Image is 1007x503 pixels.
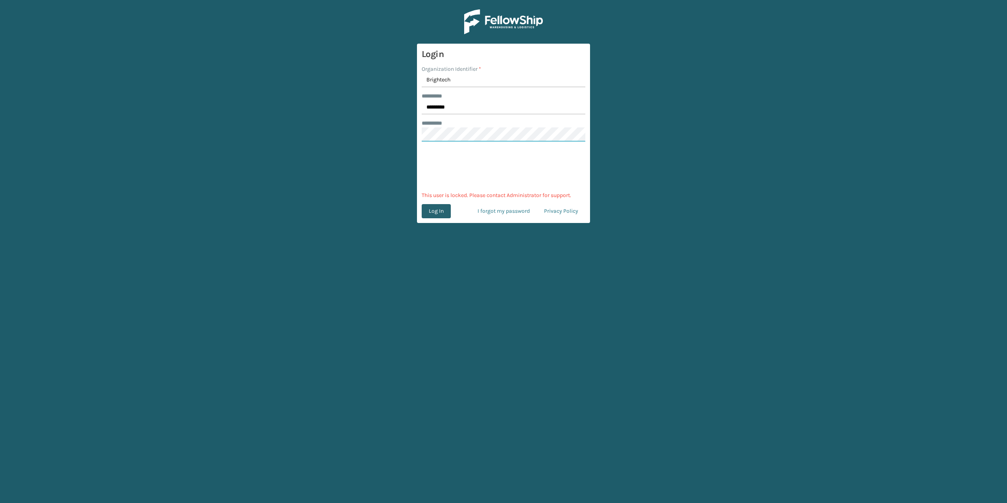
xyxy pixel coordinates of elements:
img: Logo [464,9,543,34]
button: Log In [422,204,451,218]
iframe: reCAPTCHA [444,151,563,182]
a: Privacy Policy [537,204,585,218]
h3: Login [422,48,585,60]
p: This user is locked. Please contact Administrator for support. [422,191,585,199]
label: Organization Identifier [422,65,481,73]
a: I forgot my password [470,204,537,218]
